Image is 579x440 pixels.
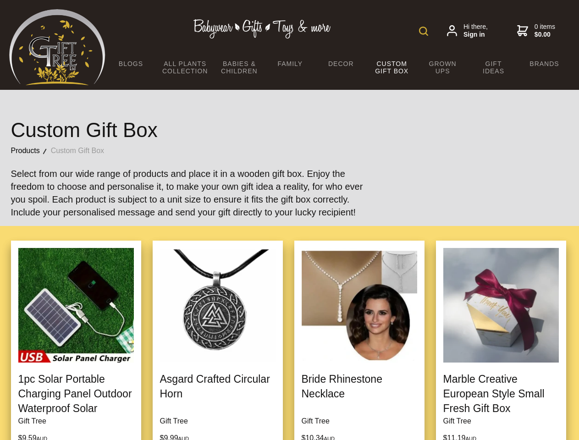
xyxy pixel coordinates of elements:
[265,54,315,73] a: Family
[105,54,156,73] a: BLOGS
[519,54,570,73] a: Brands
[9,9,105,85] img: Babyware - Gifts - Toys and more...
[11,145,51,157] a: Products
[193,19,331,38] img: Babywear - Gifts - Toys & more
[214,54,265,81] a: Babies & Children
[517,23,555,39] a: 0 items$0.00
[463,31,488,39] strong: Sign in
[535,23,555,39] span: 0 items
[156,54,214,81] a: All Plants Collection
[535,31,555,39] strong: $0.00
[468,54,519,81] a: Gift Ideas
[463,23,488,39] span: Hi there,
[315,54,366,73] a: Decor
[419,27,428,36] img: product search
[11,119,568,141] h1: Custom Gift Box
[366,54,417,81] a: Custom Gift Box
[51,145,115,157] a: Custom Gift Box
[11,169,363,217] big: Select from our wide range of products and place it in a wooden gift box. Enjoy the freedom to ch...
[447,23,488,39] a: Hi there,Sign in
[417,54,468,81] a: Grown Ups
